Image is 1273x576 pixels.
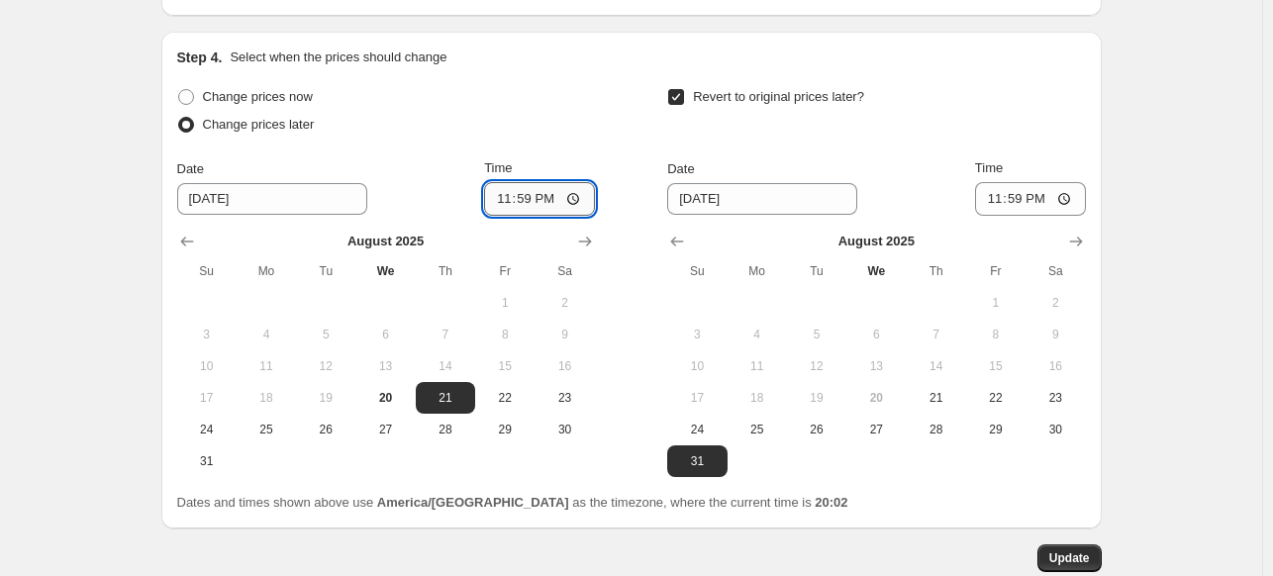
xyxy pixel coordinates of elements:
[906,350,965,382] button: Thursday August 14 2025
[735,263,779,279] span: Mo
[177,183,367,215] input: 8/20/2025
[1033,295,1077,311] span: 2
[974,422,1018,437] span: 29
[355,350,415,382] button: Wednesday August 13 2025
[483,295,527,311] span: 1
[535,350,594,382] button: Saturday August 16 2025
[854,422,898,437] span: 27
[1033,358,1077,374] span: 16
[475,350,535,382] button: Friday August 15 2025
[296,350,355,382] button: Tuesday August 12 2025
[1033,263,1077,279] span: Sa
[728,255,787,287] th: Monday
[787,319,846,350] button: Tuesday August 5 2025
[416,255,475,287] th: Thursday
[542,263,586,279] span: Sa
[535,414,594,445] button: Saturday August 30 2025
[728,319,787,350] button: Monday August 4 2025
[177,48,223,67] h2: Step 4.
[245,327,288,342] span: 4
[966,255,1026,287] th: Friday
[483,390,527,406] span: 22
[795,358,838,374] span: 12
[484,182,595,216] input: 12:00
[795,390,838,406] span: 19
[787,255,846,287] th: Tuesday
[675,263,719,279] span: Su
[296,319,355,350] button: Tuesday August 5 2025
[296,414,355,445] button: Tuesday August 26 2025
[914,327,957,342] span: 7
[542,422,586,437] span: 30
[416,319,475,350] button: Thursday August 7 2025
[355,414,415,445] button: Wednesday August 27 2025
[535,255,594,287] th: Saturday
[795,327,838,342] span: 5
[203,89,313,104] span: Change prices now
[735,390,779,406] span: 18
[475,382,535,414] button: Friday August 22 2025
[173,228,201,255] button: Show previous month, July 2025
[675,453,719,469] span: 31
[185,453,229,469] span: 31
[846,414,906,445] button: Wednesday August 27 2025
[1037,544,1102,572] button: Update
[483,327,527,342] span: 8
[535,382,594,414] button: Saturday August 23 2025
[675,422,719,437] span: 24
[1033,327,1077,342] span: 9
[846,255,906,287] th: Wednesday
[854,263,898,279] span: We
[815,495,847,510] b: 20:02
[914,390,957,406] span: 21
[974,263,1018,279] span: Fr
[1026,255,1085,287] th: Saturday
[571,228,599,255] button: Show next month, September 2025
[483,358,527,374] span: 15
[974,327,1018,342] span: 8
[966,287,1026,319] button: Friday August 1 2025
[1026,382,1085,414] button: Saturday August 23 2025
[237,319,296,350] button: Monday August 4 2025
[363,358,407,374] span: 13
[906,255,965,287] th: Thursday
[535,319,594,350] button: Saturday August 9 2025
[966,414,1026,445] button: Friday August 29 2025
[416,382,475,414] button: Thursday August 21 2025
[424,358,467,374] span: 14
[416,414,475,445] button: Thursday August 28 2025
[230,48,446,67] p: Select when the prices should change
[667,183,857,215] input: 8/20/2025
[363,390,407,406] span: 20
[424,327,467,342] span: 7
[1026,414,1085,445] button: Saturday August 30 2025
[542,327,586,342] span: 9
[237,382,296,414] button: Monday August 18 2025
[966,319,1026,350] button: Friday August 8 2025
[667,414,727,445] button: Sunday August 24 2025
[966,350,1026,382] button: Friday August 15 2025
[185,263,229,279] span: Su
[483,422,527,437] span: 29
[846,319,906,350] button: Wednesday August 6 2025
[203,117,315,132] span: Change prices later
[177,382,237,414] button: Sunday August 17 2025
[177,495,848,510] span: Dates and times shown above use as the timezone, where the current time is
[245,422,288,437] span: 25
[483,263,527,279] span: Fr
[542,390,586,406] span: 23
[975,160,1003,175] span: Time
[667,445,727,477] button: Sunday August 31 2025
[735,327,779,342] span: 4
[304,358,347,374] span: 12
[535,287,594,319] button: Saturday August 2 2025
[424,390,467,406] span: 21
[675,327,719,342] span: 3
[735,358,779,374] span: 11
[185,358,229,374] span: 10
[363,263,407,279] span: We
[787,350,846,382] button: Tuesday August 12 2025
[906,319,965,350] button: Thursday August 7 2025
[663,228,691,255] button: Show previous month, July 2025
[475,414,535,445] button: Friday August 29 2025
